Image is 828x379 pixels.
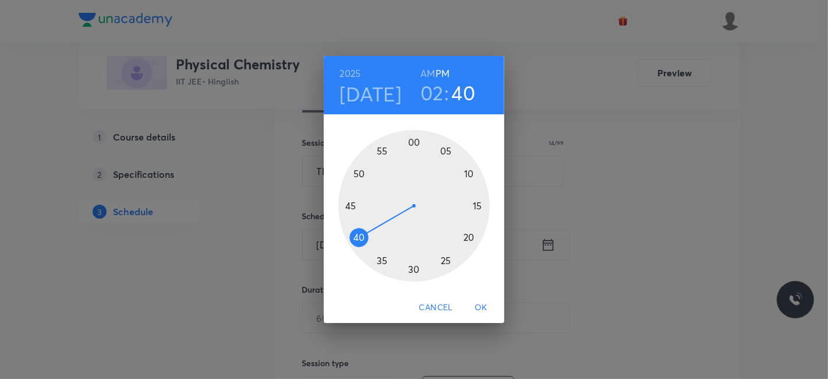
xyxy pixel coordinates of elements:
button: PM [436,65,450,82]
button: 2025 [340,65,361,82]
h3: : [444,80,449,105]
button: AM [420,65,435,82]
button: 40 [452,80,476,105]
button: OK [462,297,500,318]
button: [DATE] [340,82,402,106]
span: OK [467,300,495,315]
button: 02 [420,80,444,105]
span: Cancel [419,300,453,315]
button: Cancel [415,297,458,318]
